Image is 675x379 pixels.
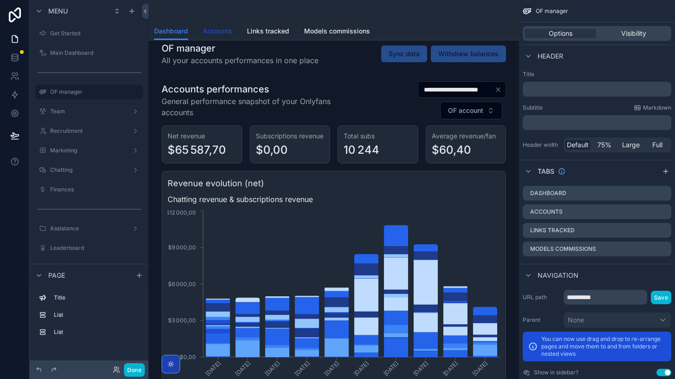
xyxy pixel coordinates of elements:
[523,115,671,130] div: scrollable content
[35,85,143,99] a: OF manager
[568,315,584,325] span: None
[35,104,143,119] a: Team
[530,227,575,234] label: Links tracked
[50,30,141,37] label: Get Started
[50,108,128,115] label: Team
[35,260,143,275] a: Our Partners
[48,271,65,280] span: Page
[54,328,139,336] label: List
[247,23,289,41] a: Links tracked
[35,241,143,255] a: Leaderboard
[523,316,560,324] label: Parent
[621,29,646,38] span: Visibility
[35,163,143,177] a: Chatting
[622,140,640,150] span: Large
[567,140,589,150] span: Default
[35,221,143,236] a: Assistance
[35,46,143,60] a: Main Dashboard
[523,104,543,111] label: Subtitle
[50,166,128,174] label: Chatting
[523,82,671,97] div: scrollable content
[304,23,370,41] a: Models commissions
[124,363,145,377] button: Done
[536,7,568,15] span: OF manager
[538,167,554,176] span: Tabs
[523,141,560,149] label: Header width
[523,294,560,301] label: URL path
[643,104,671,111] span: Markdown
[203,26,232,36] span: Accounts
[530,189,566,197] label: Dashboard
[530,245,596,253] label: Models commissions
[203,23,232,41] a: Accounts
[54,294,139,301] label: Title
[530,208,563,216] label: Accounts
[651,291,671,304] button: Save
[304,26,370,36] span: Models commissions
[50,127,128,135] label: Recruitment
[597,140,611,150] span: 75%
[50,49,141,57] label: Main Dashboard
[523,71,671,78] label: Title
[50,88,137,96] label: OF manager
[247,26,289,36] span: Links tracked
[50,244,141,252] label: Leaderboard
[35,182,143,197] a: Finances
[54,311,139,319] label: List
[541,335,666,358] p: You can now use drag and drop to re-arrange pages and move them to and from folders or nested views
[634,104,671,111] a: Markdown
[652,140,662,150] span: Full
[50,225,128,232] label: Assistance
[549,29,572,38] span: Options
[50,147,128,154] label: Marketing
[154,23,188,40] a: Dashboard
[538,52,563,61] span: Header
[30,286,149,349] div: scrollable content
[538,271,578,280] span: Navigation
[35,124,143,138] a: Recruitment
[48,7,68,16] span: Menu
[154,26,188,36] span: Dashboard
[50,186,141,193] label: Finances
[35,143,143,158] a: Marketing
[564,312,671,328] button: None
[35,26,143,41] a: Get Started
